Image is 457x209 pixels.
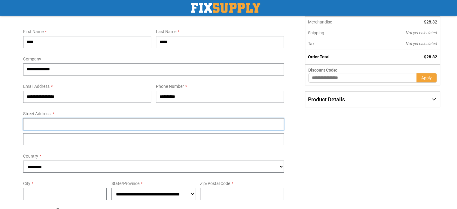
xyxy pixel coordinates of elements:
span: Zip/Postal Code [200,181,230,186]
span: Company [23,57,41,61]
th: Merchandise [305,17,365,27]
span: Product Details [308,96,345,103]
span: First Name [23,29,44,34]
a: store logo [191,3,260,13]
span: Discount Code: [308,68,337,72]
strong: Order Total [308,54,330,59]
img: Fix Industrial Supply [191,3,260,13]
span: State/Province [111,181,139,186]
span: City [23,181,30,186]
span: Phone Number [156,84,184,89]
span: Apply [421,75,432,80]
th: Tax [305,38,365,49]
span: Street Address [23,111,50,116]
span: Not yet calculated [406,30,437,35]
span: $28.82 [424,20,437,24]
span: Country [23,154,38,158]
span: $28.82 [424,54,437,59]
button: Apply [416,73,437,83]
span: Shipping [308,30,324,35]
span: Last Name [156,29,176,34]
span: Email Address [23,84,50,89]
span: Not yet calculated [406,41,437,46]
